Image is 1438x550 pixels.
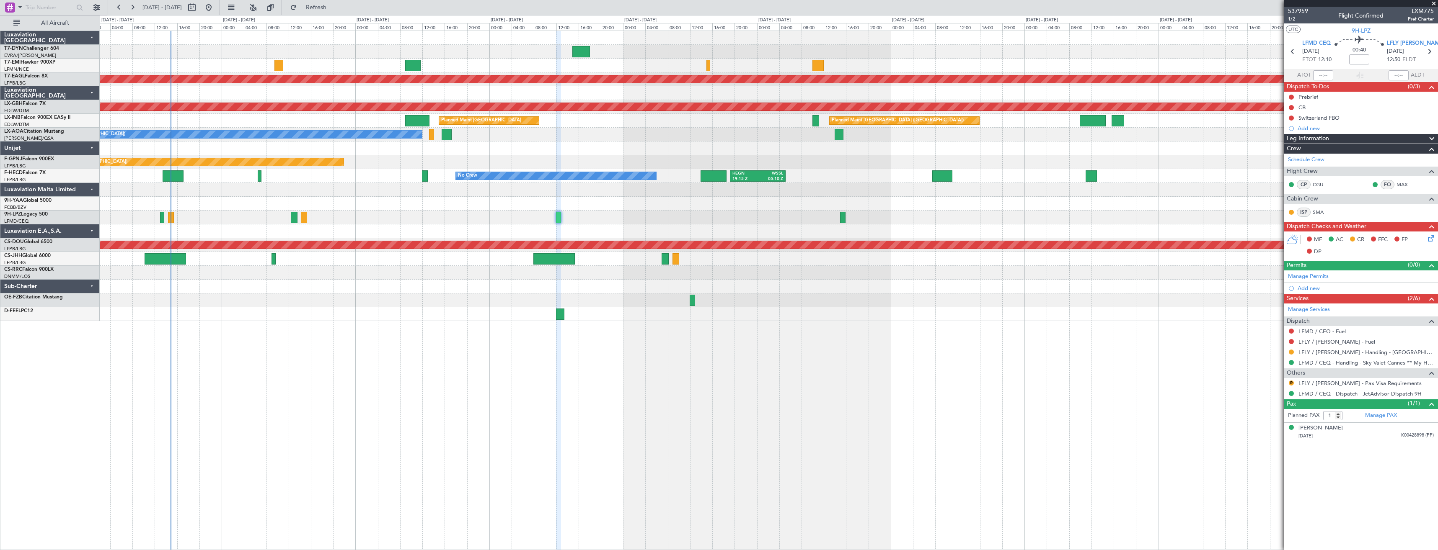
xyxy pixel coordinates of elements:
[1298,328,1346,335] a: LFMD / CEQ - Fuel
[1302,47,1319,56] span: [DATE]
[4,273,30,280] a: DNMM/LOS
[458,170,477,182] div: No Crew
[4,198,23,203] span: 9H-YAA
[1047,23,1069,31] div: 04:00
[400,23,422,31] div: 08:00
[422,23,445,31] div: 12:00
[110,23,132,31] div: 04:00
[1401,432,1434,439] span: K00428898 (PP)
[1203,23,1225,31] div: 08:00
[891,23,913,31] div: 00:00
[4,157,22,162] span: F-GPNJ
[1298,380,1422,387] a: LFLY / [PERSON_NAME] - Pax Visa Requirements
[1302,39,1331,48] span: LFMD CEQ
[4,108,29,114] a: EDLW/DTM
[1289,380,1294,386] button: R
[286,1,336,14] button: Refresh
[512,23,534,31] div: 04:00
[1365,411,1397,420] a: Manage PAX
[299,5,334,10] span: Refresh
[1181,23,1203,31] div: 04:00
[735,23,757,31] div: 20:00
[491,17,523,24] div: [DATE] - [DATE]
[1336,236,1343,244] span: AC
[1298,359,1434,366] a: LFMD / CEQ - Handling - Sky Valet Cannes ** My Handling**LFMD / CEQ
[1352,26,1371,35] span: 9H-LPZ
[4,66,29,72] a: LFMN/NCE
[1314,236,1322,244] span: MF
[4,218,28,224] a: LFMD/CEQ
[222,23,244,31] div: 00:00
[4,170,46,175] a: F-HECDFalcon 7X
[1298,433,1313,439] span: [DATE]
[1288,7,1308,15] span: 537959
[4,260,26,266] a: LFPB/LBG
[1298,338,1375,345] a: LFLY / [PERSON_NAME] - Fuel
[913,23,935,31] div: 04:00
[1069,23,1091,31] div: 08:00
[1402,236,1408,244] span: FP
[1297,71,1311,80] span: ATOT
[1287,368,1305,378] span: Others
[1002,23,1024,31] div: 20:00
[1287,222,1366,231] span: Dispatch Checks and Weather
[1091,23,1114,31] div: 12:00
[668,23,690,31] div: 08:00
[1136,23,1158,31] div: 20:00
[4,177,26,183] a: LFPB/LBG
[4,246,26,252] a: LFPB/LBG
[1408,7,1434,15] span: LXM775
[4,60,55,65] a: T7-EMIHawker 900XP
[1026,17,1058,24] div: [DATE] - [DATE]
[1313,208,1332,216] a: SMA
[155,23,177,31] div: 12:00
[1287,144,1301,154] span: Crew
[266,23,289,31] div: 08:00
[1287,82,1329,92] span: Dispatch To-Dos
[1159,23,1181,31] div: 00:00
[4,52,56,59] a: EVRA/[PERSON_NAME]
[4,74,48,79] a: T7-EAGLFalcon 8X
[4,46,59,51] a: T7-DYNChallenger 604
[1225,23,1247,31] div: 12:00
[4,239,52,244] a: CS-DOUGlobal 6500
[832,114,964,127] div: Planned Maint [GEOGRAPHIC_DATA] ([GEOGRAPHIC_DATA])
[441,114,521,127] div: Planned Maint [GEOGRAPHIC_DATA]
[22,20,88,26] span: All Aircraft
[1387,47,1404,56] span: [DATE]
[4,129,23,134] span: LX-AOA
[1408,399,1420,408] span: (1/1)
[758,17,791,24] div: [DATE] - [DATE]
[1353,46,1366,54] span: 00:40
[1160,17,1192,24] div: [DATE] - [DATE]
[1286,26,1301,33] button: UTC
[1287,261,1306,270] span: Permits
[467,23,489,31] div: 20:00
[757,23,779,31] div: 00:00
[1387,56,1400,64] span: 12:50
[9,16,91,30] button: All Aircraft
[357,17,389,24] div: [DATE] - [DATE]
[1287,194,1318,204] span: Cabin Crew
[732,171,758,177] div: HEGN
[4,295,63,300] a: OE-FZBCitation Mustang
[4,295,22,300] span: OE-FZB
[1298,285,1434,292] div: Add new
[1408,82,1420,91] span: (0/3)
[1287,167,1318,176] span: Flight Crew
[1287,294,1309,303] span: Services
[846,23,868,31] div: 16:00
[4,80,26,86] a: LFPB/LBG
[4,239,24,244] span: CS-DOU
[4,212,21,217] span: 9H-LPZ
[244,23,266,31] div: 04:00
[534,23,556,31] div: 08:00
[199,23,222,31] div: 20:00
[4,212,48,217] a: 9H-LPZLegacy 500
[732,176,758,182] div: 19:15 Z
[1298,390,1422,397] a: LFMD / CEQ - Dispatch - JetAdvisor Dispatch 9H
[1270,23,1292,31] div: 20:00
[333,23,355,31] div: 20:00
[4,135,54,141] a: [PERSON_NAME]/QSA
[1408,294,1420,303] span: (2/6)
